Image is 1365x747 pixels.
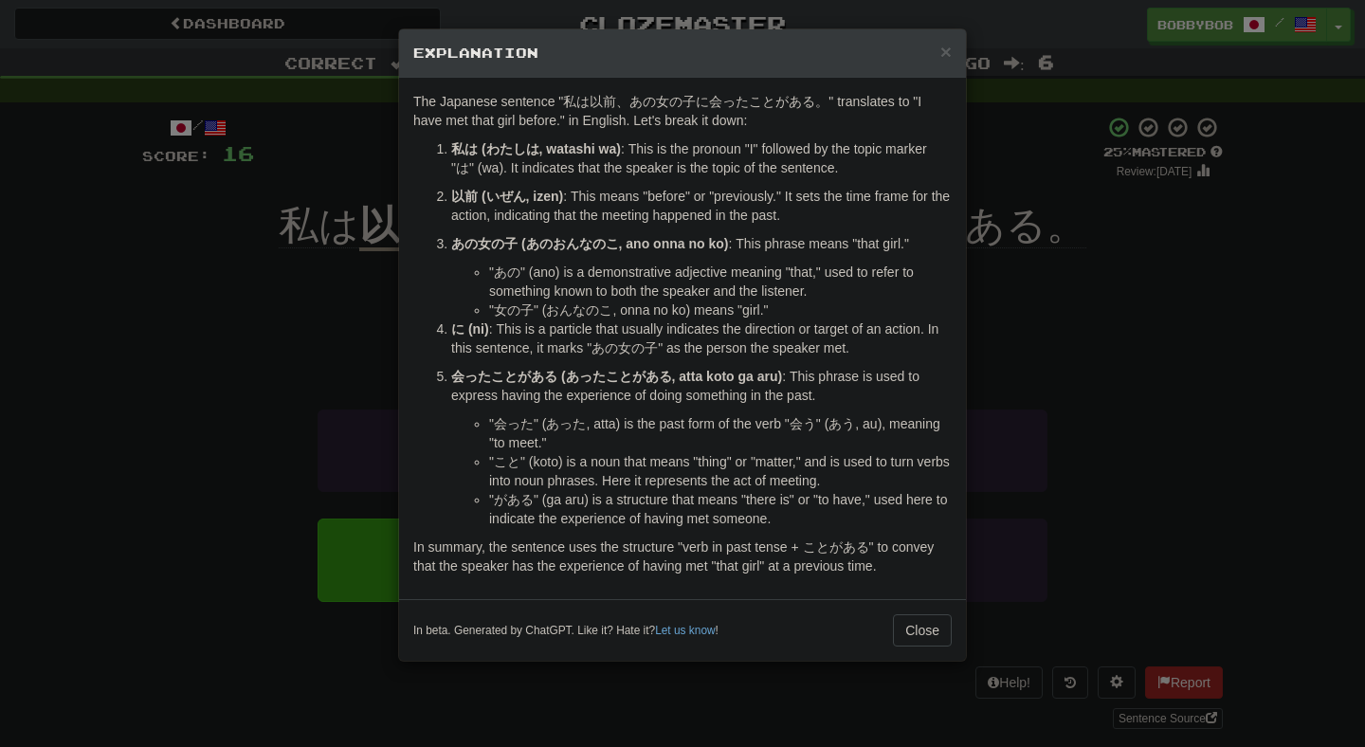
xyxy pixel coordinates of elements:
[940,42,952,62] button: Close
[451,139,952,177] p: : This is the pronoun "I" followed by the topic marker "は" (wa). It indicates that the speaker is...
[940,41,952,63] span: ×
[451,234,952,253] p: : This phrase means "that girl."
[489,452,952,490] li: "こと" (koto) is a noun that means "thing" or "matter," and is used to turn verbs into noun phrases...
[893,614,952,647] button: Close
[451,189,563,204] strong: 以前 (いぜん, izen)
[451,141,621,156] strong: 私は (わたしは, watashi wa)
[489,490,952,528] li: "がある" (ga aru) is a structure that means "there is" or "to have," used here to indicate the exper...
[489,414,952,452] li: "会った" (あった, atta) is the past form of the verb "会う" (あう, au), meaning "to meet."
[413,92,952,130] p: The Japanese sentence "私は以前、あの女の子に会ったことがある。" translates to "I have met that girl before." in Engl...
[655,624,715,637] a: Let us know
[413,537,952,575] p: In summary, the sentence uses the structure "verb in past tense + ことがある" to convey that the speak...
[451,187,952,225] p: : This means "before" or "previously." It sets the time frame for the action, indicating that the...
[413,44,952,63] h5: Explanation
[489,301,952,319] li: "女の子" (おんなのこ, onna no ko) means "girl."
[451,236,728,251] strong: あの女の子 (あのおんなのこ, ano onna no ko)
[489,263,952,301] li: "あの" (ano) is a demonstrative adjective meaning "that," used to refer to something known to both ...
[413,623,719,639] small: In beta. Generated by ChatGPT. Like it? Hate it? !
[451,321,489,337] strong: に (ni)
[451,369,782,384] strong: 会ったことがある (あったことがある, atta koto ga aru)
[451,319,952,357] p: : This is a particle that usually indicates the direction or target of an action. In this sentenc...
[451,367,952,405] p: : This phrase is used to express having the experience of doing something in the past.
